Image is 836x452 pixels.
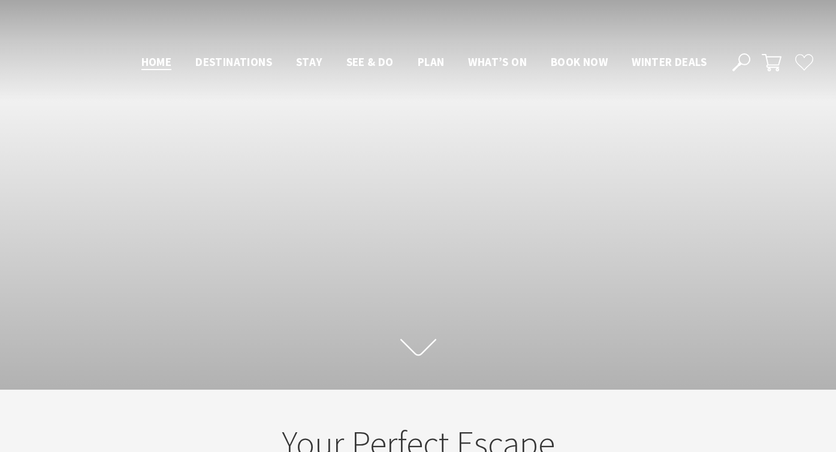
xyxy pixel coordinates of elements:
[346,55,394,69] span: See & Do
[657,405,786,429] div: EXPLORE WINTER DEALS
[629,405,816,429] a: EXPLORE WINTER DEALS
[141,55,172,69] span: Home
[195,55,272,69] span: Destinations
[632,55,707,69] span: Winter Deals
[418,55,445,69] span: Plan
[551,55,608,69] span: Book now
[129,53,719,73] nav: Main Menu
[296,55,322,69] span: Stay
[468,55,527,69] span: What’s On
[635,273,768,382] div: Unlock exclusive winter offers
